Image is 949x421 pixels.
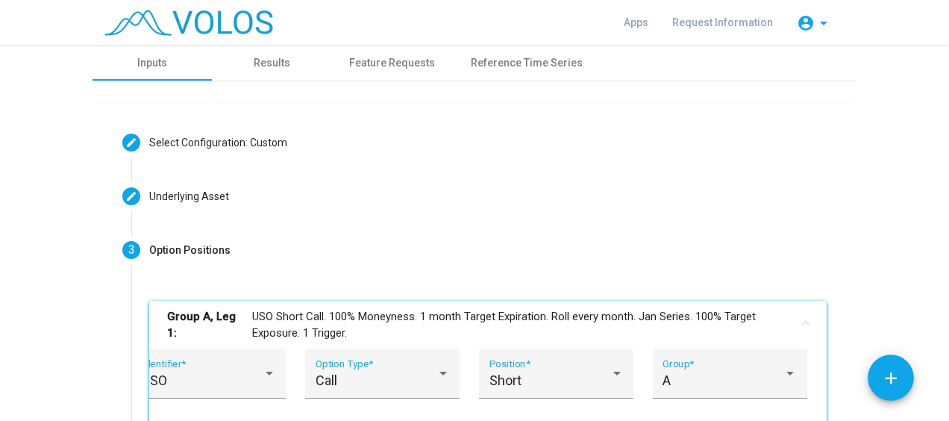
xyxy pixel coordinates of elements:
div: Reference Time Series [471,55,583,71]
div: Underlying Asset [149,189,229,205]
mat-icon: account_circle [797,14,815,32]
mat-icon: create [125,190,137,202]
div: Option Positions [149,243,231,258]
div: Inputs [137,55,167,71]
span: Short [489,372,522,388]
div: Select Configuration: Custom [149,135,287,151]
b: Group A, Leg 1: [167,308,240,342]
a: Apps [612,9,660,36]
mat-icon: info [827,373,845,391]
div: Feature Requests [349,55,435,71]
span: Request Information [672,16,773,28]
button: Add icon [868,355,914,401]
span: Call [316,372,337,388]
span: Apps [624,16,648,28]
mat-expansion-panel-header: Group A, Leg 1:USO Short Call. 100% Moneyness. 1 month Target Expiration. Roll every month. Jan S... [149,301,827,349]
mat-icon: create [125,137,137,149]
mat-panel-title: USO Short Call. 100% Moneyness. 1 month Target Expiration. Roll every month. Jan Series. 100% Tar... [167,308,791,342]
span: A [663,372,671,388]
span: USO [142,372,167,388]
mat-icon: add [881,369,901,388]
mat-icon: arrow_drop_down [815,14,833,32]
span: 3 [128,243,135,257]
div: Results [254,55,290,71]
a: Request Information [660,9,785,36]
